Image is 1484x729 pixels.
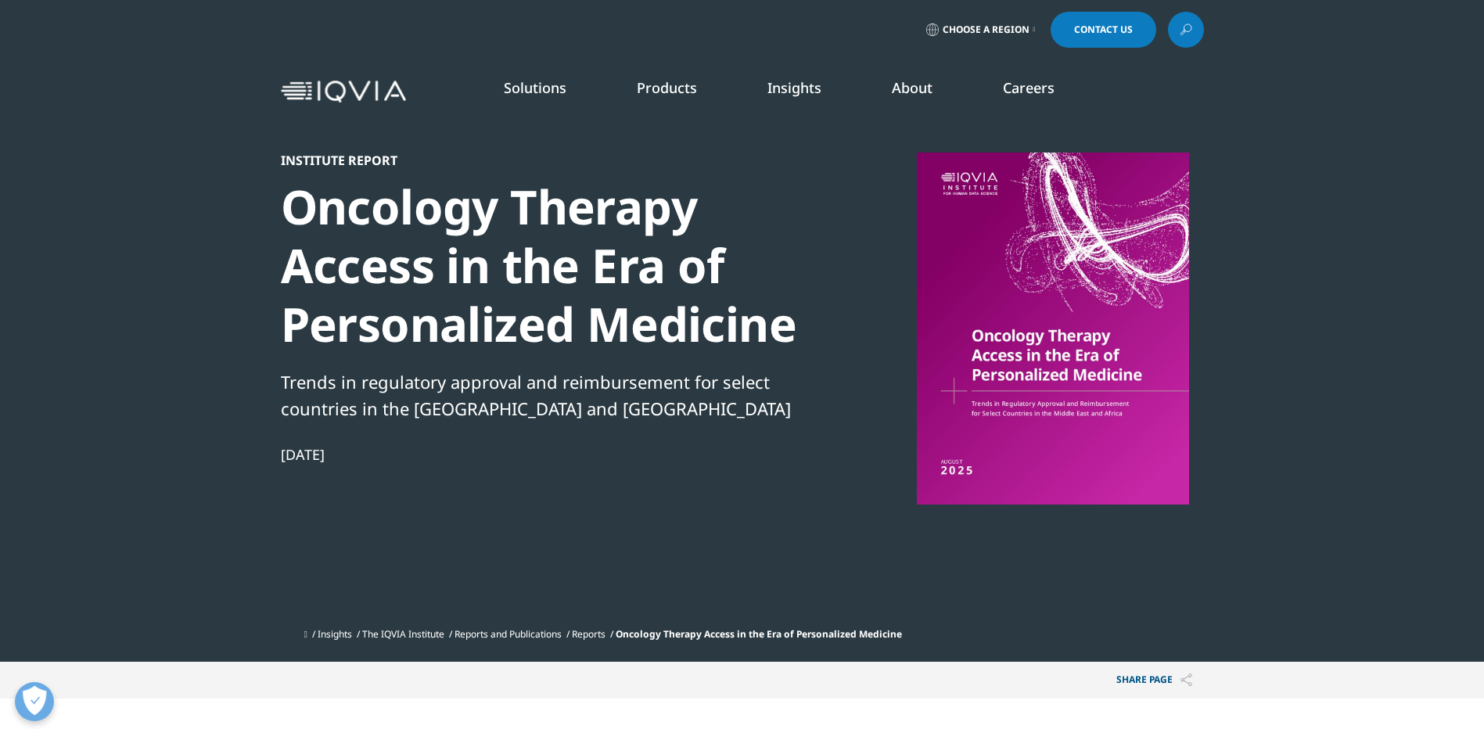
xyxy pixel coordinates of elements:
a: Insights [767,78,821,97]
span: Oncology Therapy Access in the Era of Personalized Medicine [616,627,902,641]
a: The IQVIA Institute [362,627,444,641]
span: Contact Us [1074,25,1133,34]
a: Reports and Publications [455,627,562,641]
a: About [892,78,932,97]
p: Share PAGE [1105,662,1204,698]
button: Share PAGEShare PAGE [1105,662,1204,698]
a: Careers [1003,78,1055,97]
a: Products [637,78,697,97]
div: Oncology Therapy Access in the Era of Personalized Medicine [281,178,817,354]
nav: Primary [412,55,1204,128]
img: Share PAGE [1180,673,1192,687]
div: Trends in regulatory approval and reimbursement for select countries in the [GEOGRAPHIC_DATA] and... [281,368,817,422]
span: Choose a Region [943,23,1029,36]
div: [DATE] [281,445,817,464]
img: IQVIA Healthcare Information Technology and Pharma Clinical Research Company [281,81,406,103]
a: Insights [318,627,352,641]
button: Open Preferences [15,682,54,721]
a: Solutions [504,78,566,97]
div: Institute Report [281,153,817,168]
a: Contact Us [1051,12,1156,48]
a: Reports [572,627,605,641]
